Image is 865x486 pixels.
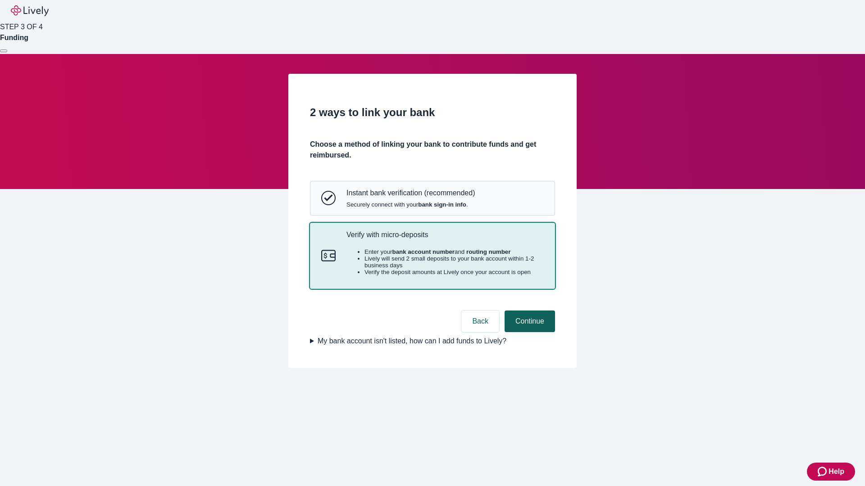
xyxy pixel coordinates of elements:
svg: Micro-deposits [321,248,336,263]
p: Instant bank verification (recommended) [346,189,475,197]
img: Lively [11,5,49,16]
li: Verify the deposit amounts at Lively once your account is open [364,269,544,275]
button: Continue [505,310,555,332]
strong: routing number [466,248,510,255]
svg: Zendesk support icon [818,466,829,477]
button: Zendesk support iconHelp [807,463,855,481]
span: Securely connect with your . [346,201,475,208]
svg: Instant bank verification [321,191,336,205]
p: Verify with micro-deposits [346,230,544,239]
button: Instant bank verificationInstant bank verification (recommended)Securely connect with yourbank si... [310,181,555,215]
h4: Choose a method of linking your bank to contribute funds and get reimbursed. [310,139,555,161]
button: Back [461,310,499,332]
button: Micro-depositsVerify with micro-depositsEnter yourbank account numberand routing numberLively wil... [310,223,555,289]
summary: My bank account isn't listed, how can I add funds to Lively? [310,336,555,346]
li: Lively will send 2 small deposits to your bank account within 1-2 business days [364,255,544,269]
strong: bank account number [392,248,455,255]
h2: 2 ways to link your bank [310,104,555,121]
li: Enter your and [364,248,544,255]
strong: bank sign-in info [418,201,466,208]
span: Help [829,466,844,477]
